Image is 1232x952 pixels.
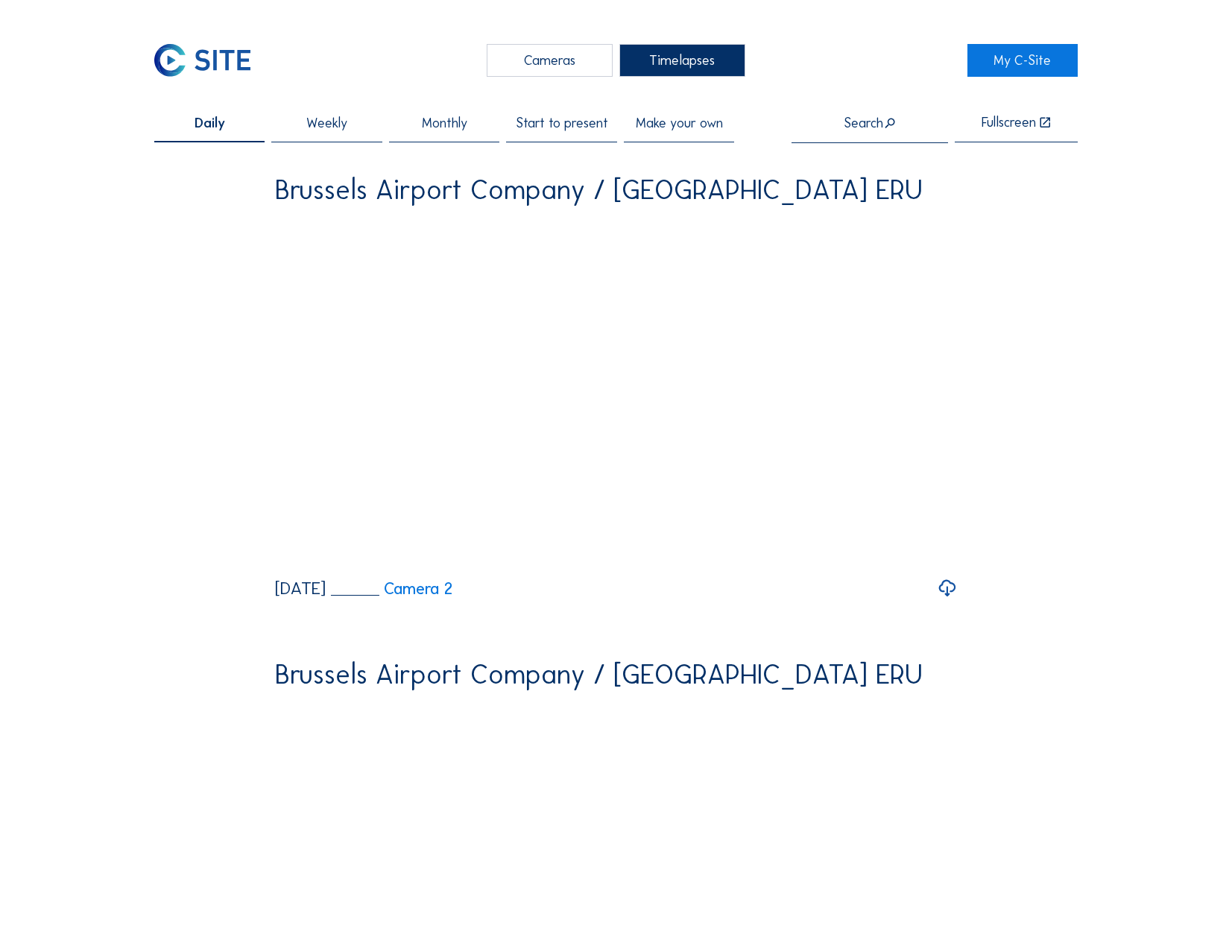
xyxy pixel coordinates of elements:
[195,116,225,130] span: Daily
[275,661,923,688] div: Brussels Airport Company / [GEOGRAPHIC_DATA] ERU
[331,581,452,597] a: Camera 2
[516,116,608,130] span: Start to present
[982,116,1036,130] div: Fullscreen
[154,44,251,77] img: C-SITE Logo
[275,580,326,598] div: [DATE]
[636,116,723,130] span: Make your own
[154,44,265,77] a: C-SITE Logo
[422,116,467,130] span: Monthly
[275,221,956,561] video: Your browser does not support the video tag.
[487,44,613,77] div: Cameras
[306,116,347,130] span: Weekly
[619,44,745,77] div: Timelapses
[275,177,923,204] div: Brussels Airport Company / [GEOGRAPHIC_DATA] ERU
[967,44,1078,77] a: My C-Site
